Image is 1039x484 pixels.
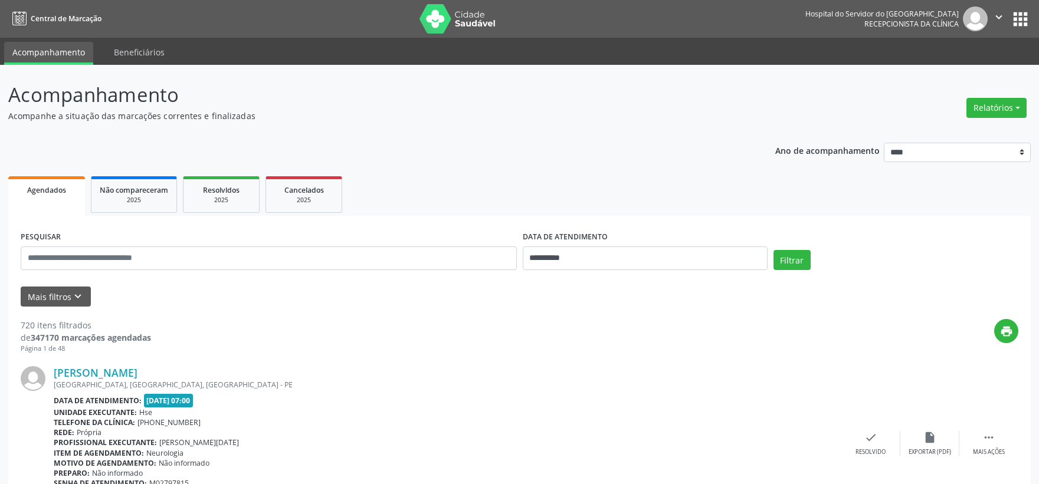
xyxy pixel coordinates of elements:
span: Cancelados [284,185,324,195]
div: 2025 [100,196,168,205]
span: [DATE] 07:00 [144,394,194,407]
span: Não informado [92,468,143,478]
div: Exportar (PDF) [909,448,951,456]
span: Central de Marcação [31,14,101,24]
span: Hse [139,407,152,417]
button:  [988,6,1010,31]
div: Hospital do Servidor do [GEOGRAPHIC_DATA] [805,9,959,19]
button: Relatórios [966,98,1027,118]
span: Agendados [27,185,66,195]
b: Profissional executante: [54,437,157,447]
button: apps [1010,9,1031,29]
b: Preparo: [54,468,90,478]
a: Acompanhamento [4,42,93,65]
p: Acompanhamento [8,80,724,110]
button: print [994,319,1018,343]
b: Unidade executante: [54,407,137,417]
img: img [963,6,988,31]
div: [GEOGRAPHIC_DATA], [GEOGRAPHIC_DATA], [GEOGRAPHIC_DATA] - PE [54,380,841,390]
div: 720 itens filtrados [21,319,151,331]
i:  [982,431,995,444]
span: Própria [77,427,101,437]
label: PESQUISAR [21,228,61,246]
div: Mais ações [973,448,1005,456]
a: [PERSON_NAME] [54,366,137,379]
b: Item de agendamento: [54,448,144,458]
button: Filtrar [773,250,811,270]
b: Data de atendimento: [54,396,142,406]
label: DATA DE ATENDIMENTO [523,228,608,246]
span: Não informado [159,458,209,468]
span: Resolvidos [203,185,240,195]
i: insert_drive_file [923,431,936,444]
i: check [864,431,877,444]
span: Neurologia [146,448,183,458]
i: keyboard_arrow_down [71,290,84,303]
p: Ano de acompanhamento [775,143,880,157]
strong: 347170 marcações agendadas [31,332,151,343]
b: Motivo de agendamento: [54,458,156,468]
img: img [21,366,45,391]
b: Telefone da clínica: [54,417,135,427]
div: Página 1 de 48 [21,344,151,354]
i: print [1000,325,1013,338]
p: Acompanhe a situação das marcações correntes e finalizadas [8,110,724,122]
div: de [21,331,151,344]
span: Não compareceram [100,185,168,195]
a: Beneficiários [106,42,173,62]
button: Mais filtroskeyboard_arrow_down [21,287,91,307]
b: Rede: [54,427,74,437]
div: 2025 [192,196,251,205]
i:  [992,11,1005,24]
span: Recepcionista da clínica [864,19,959,29]
div: 2025 [274,196,333,205]
div: Resolvido [856,448,886,456]
a: Central de Marcação [8,9,101,28]
span: [PERSON_NAME][DATE] [159,437,239,447]
span: [PHONE_NUMBER] [137,417,201,427]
